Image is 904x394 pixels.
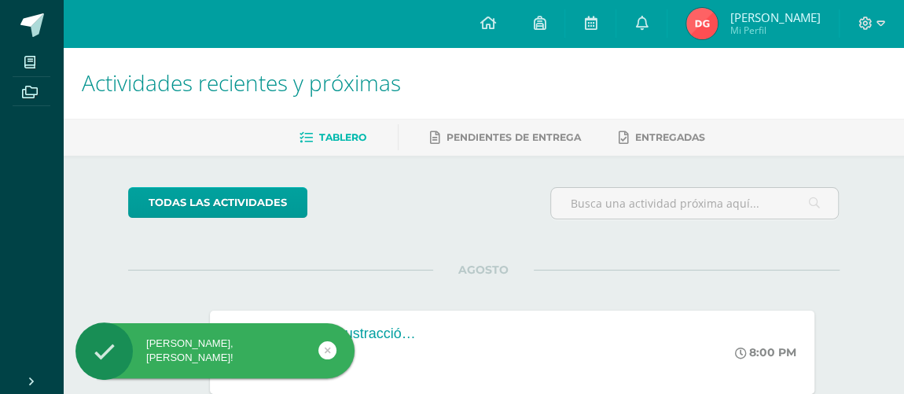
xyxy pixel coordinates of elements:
[635,131,705,143] span: Entregadas
[75,337,355,365] div: [PERSON_NAME], [PERSON_NAME]!
[686,8,718,39] img: 0425b16b626d4db1183b89149a4d08c4.png
[433,263,534,277] span: AGOSTO
[551,188,839,219] input: Busca una actividad próxima aquí...
[619,125,705,150] a: Entregadas
[319,131,366,143] span: Tablero
[299,125,366,150] a: Tablero
[729,24,820,37] span: Mi Perfil
[446,131,581,143] span: Pendientes de entrega
[729,9,820,25] span: [PERSON_NAME]
[430,125,581,150] a: Pendientes de entrega
[82,68,401,98] span: Actividades recientes y próximas
[735,345,796,359] div: 8:00 PM
[128,187,307,218] a: todas las Actividades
